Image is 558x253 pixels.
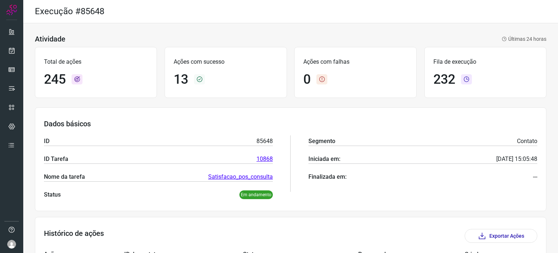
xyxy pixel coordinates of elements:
p: Ações com falhas [303,58,407,66]
a: 10868 [256,155,273,163]
p: [DATE] 15:05:48 [496,155,537,163]
h1: 13 [174,72,188,87]
p: Finalizada em: [308,173,347,181]
p: Segmento [308,137,335,146]
img: avatar-user-boy.jpg [7,240,16,249]
p: Total de ações [44,58,148,66]
p: --- [533,173,537,181]
p: Últimas 24 horas [502,35,546,43]
p: Nome da tarefa [44,173,85,181]
h2: Execução #85648 [35,6,104,17]
h3: Dados básicos [44,119,537,128]
p: Iniciada em: [308,155,340,163]
p: Em andamento [239,190,273,199]
p: Fila de execução [433,58,537,66]
p: Ações com sucesso [174,58,278,66]
p: 85648 [256,137,273,146]
h3: Histórico de ações [44,229,104,243]
p: ID Tarefa [44,155,68,163]
button: Exportar Ações [465,229,537,243]
a: Satisfacao_pos_consulta [208,173,273,181]
h1: 232 [433,72,455,87]
h1: 245 [44,72,66,87]
p: Contato [517,137,537,146]
p: Status [44,190,61,199]
h3: Atividade [35,35,65,43]
p: ID [44,137,49,146]
h1: 0 [303,72,311,87]
img: Logo [6,4,17,15]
